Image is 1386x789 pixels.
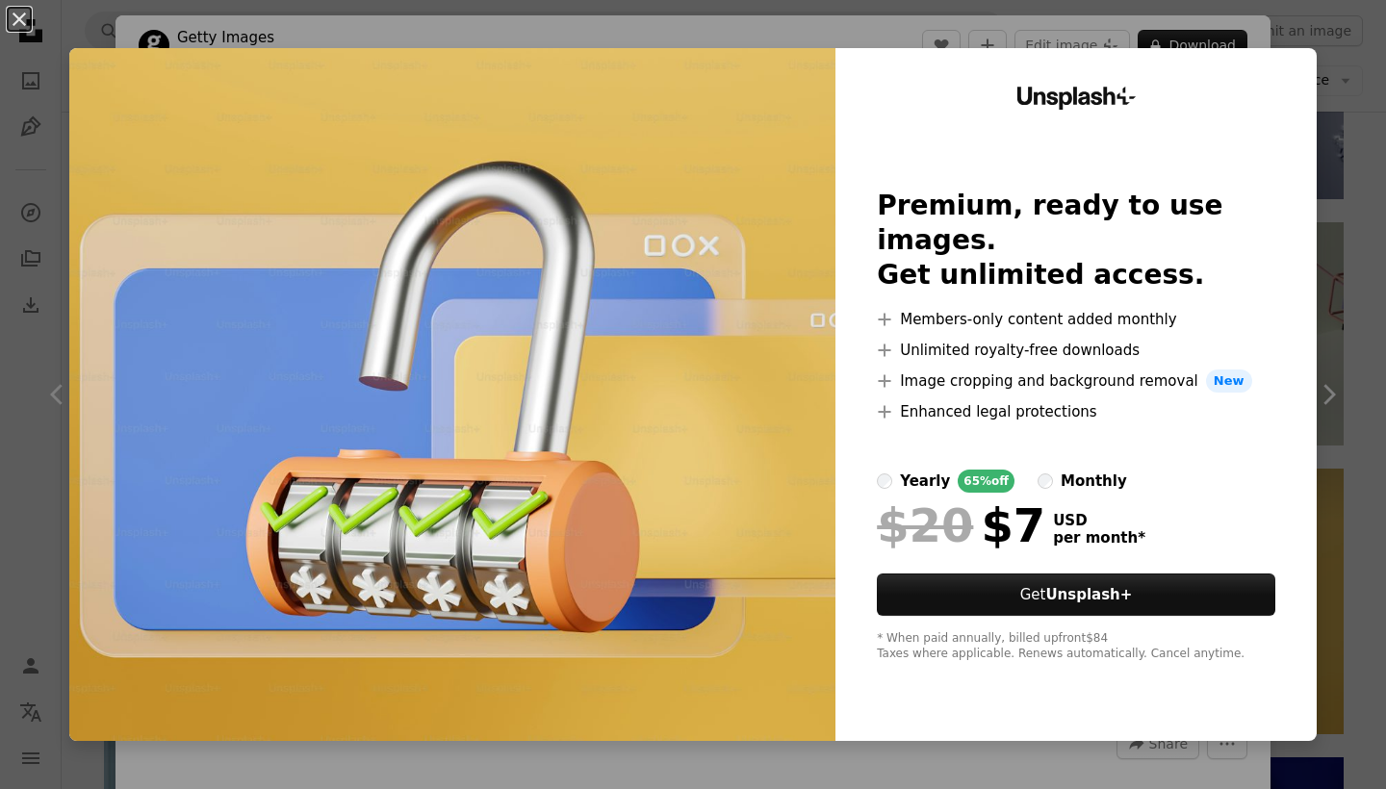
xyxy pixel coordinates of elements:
div: yearly [900,470,950,493]
span: $20 [877,500,973,550]
div: 65% off [958,470,1014,493]
li: Image cropping and background removal [877,369,1275,393]
li: Unlimited royalty-free downloads [877,339,1275,362]
div: monthly [1061,470,1127,493]
input: monthly [1038,473,1053,489]
span: USD [1053,512,1145,529]
span: New [1206,369,1252,393]
div: * When paid annually, billed upfront $84 Taxes where applicable. Renews automatically. Cancel any... [877,631,1275,662]
div: $7 [877,500,1045,550]
button: GetUnsplash+ [877,573,1275,616]
input: yearly65%off [877,473,892,489]
li: Members-only content added monthly [877,308,1275,331]
span: per month * [1053,529,1145,547]
h2: Premium, ready to use images. Get unlimited access. [877,189,1275,293]
li: Enhanced legal protections [877,400,1275,423]
strong: Unsplash+ [1045,586,1132,603]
